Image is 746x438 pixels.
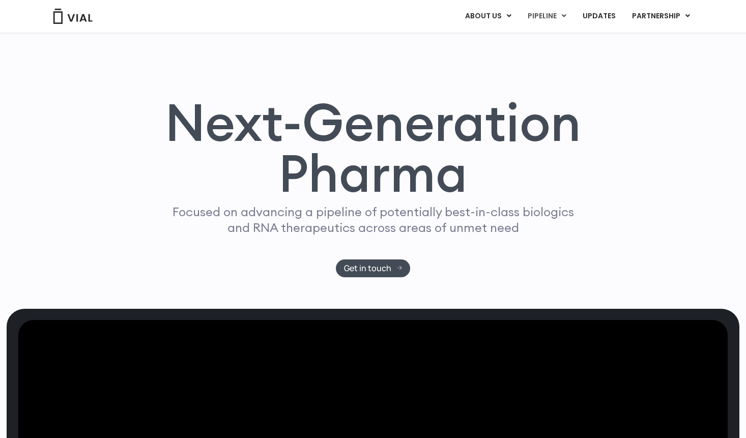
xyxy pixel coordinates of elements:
p: Focused on advancing a pipeline of potentially best-in-class biologics and RNA therapeutics acros... [168,204,578,236]
span: Get in touch [344,265,391,272]
a: Get in touch [336,259,411,277]
img: Vial Logo [52,9,93,24]
h1: Next-Generation Pharma [153,97,593,199]
a: PIPELINEMenu Toggle [520,8,574,25]
a: UPDATES [575,8,623,25]
a: PARTNERSHIPMenu Toggle [624,8,698,25]
a: ABOUT USMenu Toggle [457,8,519,25]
